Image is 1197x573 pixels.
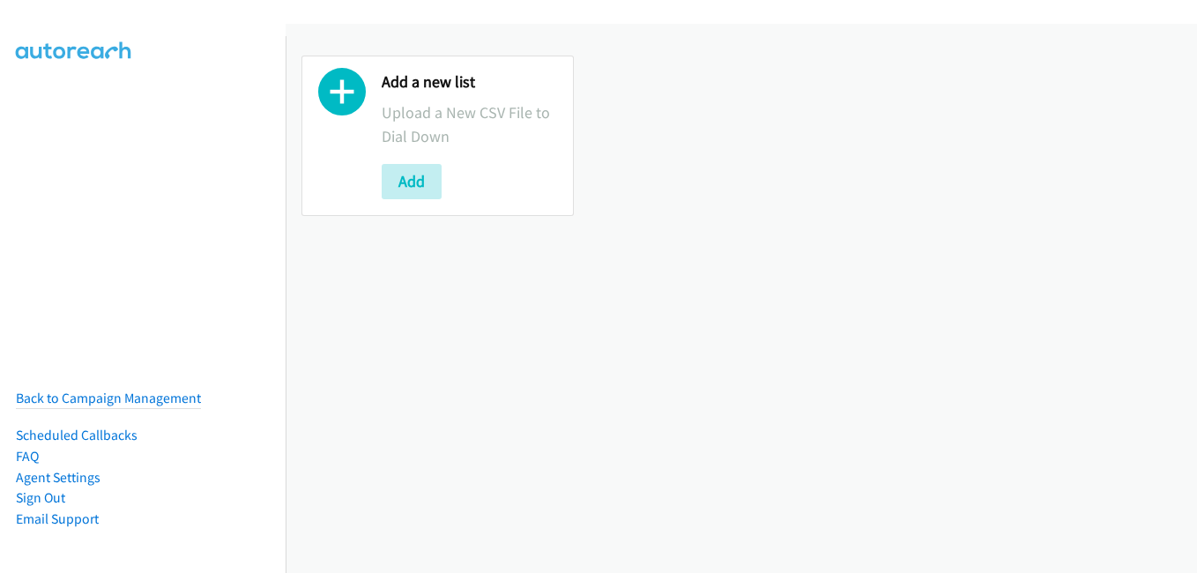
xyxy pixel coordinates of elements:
[382,164,442,199] button: Add
[382,100,557,148] p: Upload a New CSV File to Dial Down
[16,489,65,506] a: Sign Out
[16,469,100,486] a: Agent Settings
[16,390,201,406] a: Back to Campaign Management
[382,72,557,93] h2: Add a new list
[16,448,39,465] a: FAQ
[16,510,99,527] a: Email Support
[16,427,138,443] a: Scheduled Callbacks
